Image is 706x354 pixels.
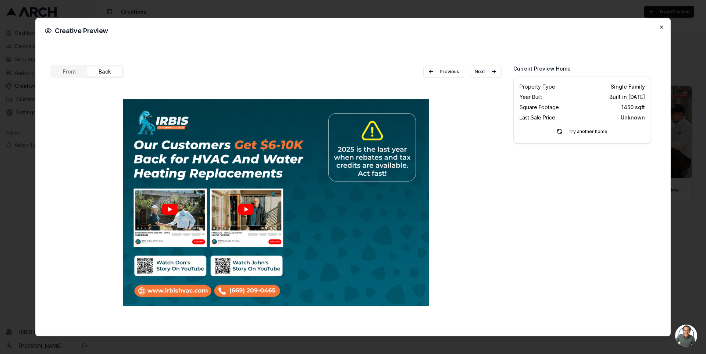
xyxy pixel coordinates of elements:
[87,66,122,76] button: Back
[513,65,652,72] h3: Current Preview Home
[470,65,502,77] button: Next
[520,83,555,90] span: Property Type
[520,93,542,100] span: Year Built
[423,65,464,77] button: Previous
[609,93,645,100] span: Built in [DATE]
[520,103,559,111] span: Square Footage
[520,125,645,137] button: Try another home
[621,114,645,121] span: Unknown
[520,114,555,121] span: Last Sale Price
[621,103,645,111] span: 1450 sqft
[55,27,108,34] span: Creative Preview
[611,83,645,90] span: Single Family
[52,66,87,76] button: Front
[123,99,429,306] img: Creative thumbnail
